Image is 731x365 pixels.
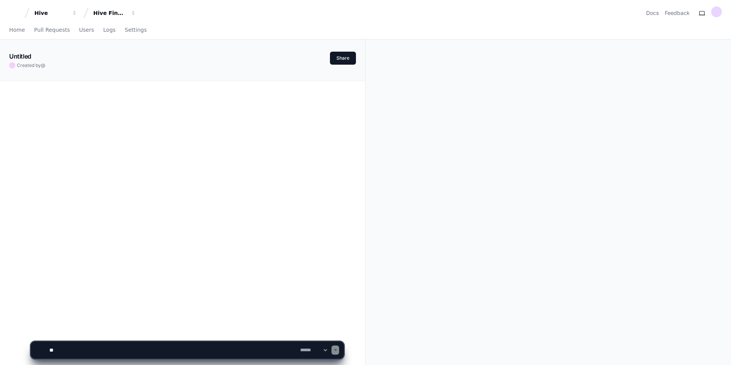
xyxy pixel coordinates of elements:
span: Home [9,28,25,32]
a: Pull Requests [34,21,70,39]
span: Created by [17,62,45,68]
span: @ [41,62,45,68]
span: Settings [125,28,146,32]
a: Docs [646,9,659,17]
div: Hive [34,9,67,17]
button: Share [330,52,356,65]
span: Logs [103,28,115,32]
a: Settings [125,21,146,39]
h1: Untitled [9,52,31,61]
a: Logs [103,21,115,39]
button: Hive Financial Systems [90,6,139,20]
button: Hive [31,6,80,20]
span: Users [79,28,94,32]
a: Home [9,21,25,39]
button: Feedback [665,9,690,17]
span: Pull Requests [34,28,70,32]
a: Users [79,21,94,39]
div: Hive Financial Systems [93,9,126,17]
